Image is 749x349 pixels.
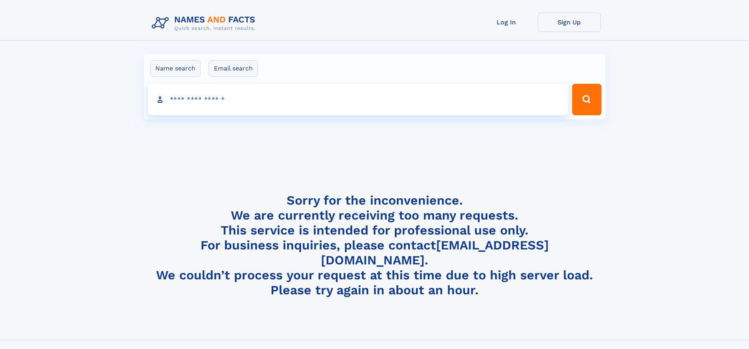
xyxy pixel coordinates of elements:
[572,84,601,115] button: Search Button
[149,193,601,298] h4: Sorry for the inconvenience. We are currently receiving too many requests. This service is intend...
[321,238,549,268] a: [EMAIL_ADDRESS][DOMAIN_NAME]
[538,13,601,32] a: Sign Up
[150,60,201,77] label: Name search
[209,60,258,77] label: Email search
[475,13,538,32] a: Log In
[149,13,262,34] img: Logo Names and Facts
[148,84,569,115] input: search input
